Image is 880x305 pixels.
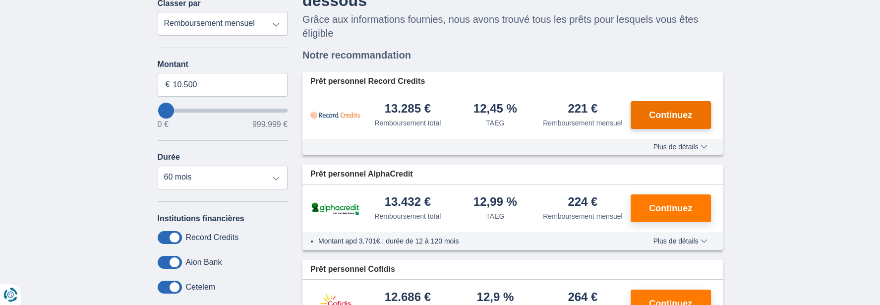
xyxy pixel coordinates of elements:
[186,283,216,292] label: Cetelem
[158,60,288,69] label: Montant
[310,169,413,180] span: Prêt personnel AlphaCredit
[543,211,622,221] div: Remboursement mensuel
[166,79,170,90] span: €
[645,143,714,151] button: Plus de détails
[302,12,723,40] p: Grâce aux informations fournies, nous avons trouvé tous les prêts pour lesquels vous êtes éligible
[653,143,707,150] span: Plus de détails
[631,101,711,129] button: Continuez
[653,238,707,244] span: Plus de détails
[186,258,222,267] label: Aion Bank
[252,121,288,128] span: 999.999 €
[473,196,517,209] div: 12,99 %
[158,214,244,223] label: Institutions financières
[310,76,425,87] span: Prêt personnel Record Credits
[568,103,597,116] div: 221 €
[473,103,517,116] div: 12,45 %
[649,111,692,120] span: Continuez
[374,211,441,221] div: Remboursement total
[158,109,288,113] input: wantToBorrow
[385,291,431,305] div: 12.686 €
[645,237,714,245] button: Plus de détails
[310,264,395,275] span: Prêt personnel Cofidis
[374,118,441,128] div: Remboursement total
[310,103,360,127] img: pret personnel Record Credits
[486,211,504,221] div: TAEG
[649,204,692,213] span: Continuez
[310,201,360,216] img: pret personnel AlphaCredit
[158,153,180,162] label: Durée
[385,103,431,116] div: 13.285 €
[318,236,624,246] li: Montant apd 3.701€ ; durée de 12 à 120 mois
[631,194,711,222] button: Continuez
[385,196,431,209] div: 13.432 €
[476,291,514,305] div: 12,9 %
[543,118,622,128] div: Remboursement mensuel
[158,121,169,128] span: 0 €
[568,291,597,305] div: 264 €
[568,196,597,209] div: 224 €
[486,118,504,128] div: TAEG
[186,233,239,242] label: Record Credits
